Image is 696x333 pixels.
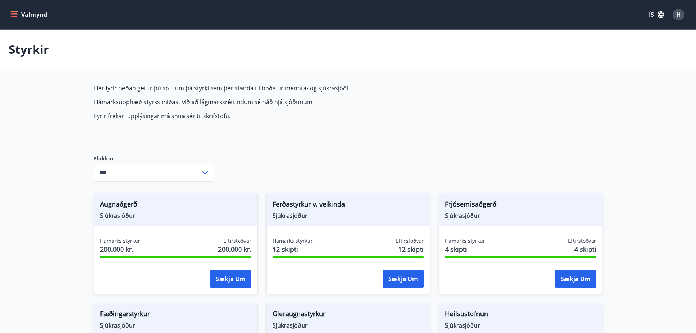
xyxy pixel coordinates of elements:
[445,212,596,220] span: Sjúkrasjóður
[574,245,596,254] span: 4 skipti
[273,309,424,321] span: Gleraugnastyrkur
[94,112,439,120] p: Fyrir frekari upplýsingar má snúa sér til skrifstofu.
[100,309,251,321] span: Fæðingarstyrkur
[9,41,49,57] p: Styrkir
[398,245,424,254] span: 12 skipti
[445,309,596,321] span: Heilsustofnun
[100,245,140,254] span: 200.000 kr.
[645,8,668,21] button: ÍS
[555,270,596,288] button: Sækja um
[670,6,687,23] button: H
[445,199,596,212] span: Frjósemisaðgerð
[100,212,251,220] span: Sjúkrasjóður
[273,237,313,245] span: Hámarks styrkur
[273,245,313,254] span: 12 skipti
[218,245,251,254] span: 200.000 kr.
[396,237,424,245] span: Eftirstöðvar
[9,8,50,21] button: menu
[273,212,424,220] span: Sjúkrasjóður
[100,321,251,329] span: Sjúkrasjóður
[445,321,596,329] span: Sjúkrasjóður
[100,199,251,212] span: Augnaðgerð
[445,245,485,254] span: 4 skipti
[223,237,251,245] span: Eftirstöðvar
[445,237,485,245] span: Hámarks styrkur
[210,270,251,288] button: Sækja um
[568,237,596,245] span: Eftirstöðvar
[100,237,140,245] span: Hámarks styrkur
[273,321,424,329] span: Sjúkrasjóður
[273,199,424,212] span: Ferðastyrkur v. veikinda
[94,84,439,92] p: Hér fyrir neðan getur þú sótt um þá styrki sem þér standa til boða úr mennta- og sjúkrasjóði.
[94,98,439,106] p: Hámarksupphæð styrks miðast við að lágmarksréttindum sé náð hjá sjóðunum.
[383,270,424,288] button: Sækja um
[94,155,214,162] label: Flokkur
[676,11,681,19] span: H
